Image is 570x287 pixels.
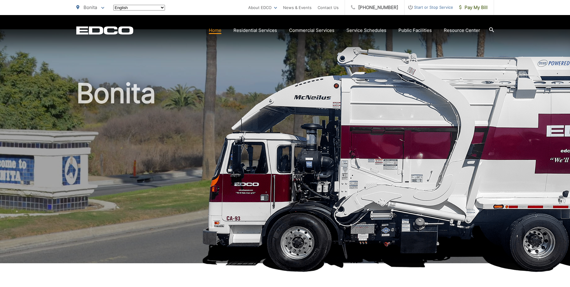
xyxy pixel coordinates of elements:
a: Public Facilities [398,27,432,34]
a: Residential Services [233,27,277,34]
a: Service Schedules [346,27,386,34]
span: Pay My Bill [459,4,488,11]
a: Resource Center [444,27,480,34]
a: Commercial Services [289,27,334,34]
a: EDCD logo. Return to the homepage. [76,26,133,35]
a: About EDCO [248,4,277,11]
a: News & Events [283,4,312,11]
select: Select a language [113,5,165,11]
a: Contact Us [318,4,339,11]
a: Home [209,27,221,34]
h1: Bonita [76,78,494,269]
span: Bonita [84,5,97,10]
